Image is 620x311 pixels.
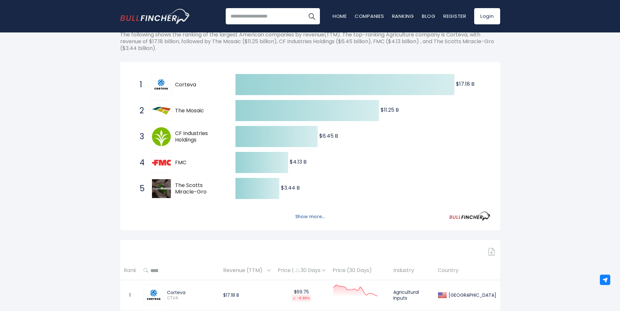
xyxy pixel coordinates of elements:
text: $6.45 B [319,132,338,140]
div: Price | 30 Days [278,267,325,274]
span: Corteva [175,81,224,88]
span: 2 [136,105,143,116]
img: CF Industries Holdings [152,127,171,146]
img: FMC [152,153,171,172]
div: -5.30% [292,295,311,302]
th: Price (30 Days) [329,261,390,280]
a: Login [474,8,500,24]
span: FMC [175,159,224,166]
span: 1 [136,79,143,90]
th: Country [434,261,500,280]
text: $17.18 B [456,80,474,88]
text: $3.44 B [281,184,300,192]
td: $17.18 B [220,280,274,310]
th: Rank [120,261,140,280]
a: Go to homepage [120,9,190,24]
button: Show more... [291,211,329,222]
img: Bullfincher logo [120,9,190,24]
th: Industry [390,261,435,280]
td: Agricultural Inputs [390,280,435,310]
span: 4 [136,157,143,168]
a: Register [443,13,466,19]
text: $11.25 B [381,106,399,114]
div: [GEOGRAPHIC_DATA] [447,292,496,298]
button: Search [304,8,320,24]
a: Ranking [392,13,414,19]
span: 5 [136,183,143,194]
div: $69.75 [278,289,325,302]
a: Blog [422,13,436,19]
text: $4.13 B [290,158,307,166]
td: 1 [120,280,140,310]
span: CF Industries Holdings [175,130,224,144]
img: The Scotts Miracle-Gro [152,179,171,198]
span: CTVA [167,295,216,301]
span: The Mosaic [175,107,224,114]
a: Companies [355,13,384,19]
a: Home [333,13,347,19]
p: The following shows the ranking of the largest American companies by revenue(TTM). The top-rankin... [120,31,500,52]
img: Corteva [152,75,171,94]
div: Corteva [167,290,216,295]
span: The Scotts Miracle-Gro [175,182,224,196]
img: CTVA.jpeg [145,286,163,305]
span: 3 [136,131,143,142]
span: Revenue (TTM) [223,266,266,276]
img: The Mosaic [152,101,171,120]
